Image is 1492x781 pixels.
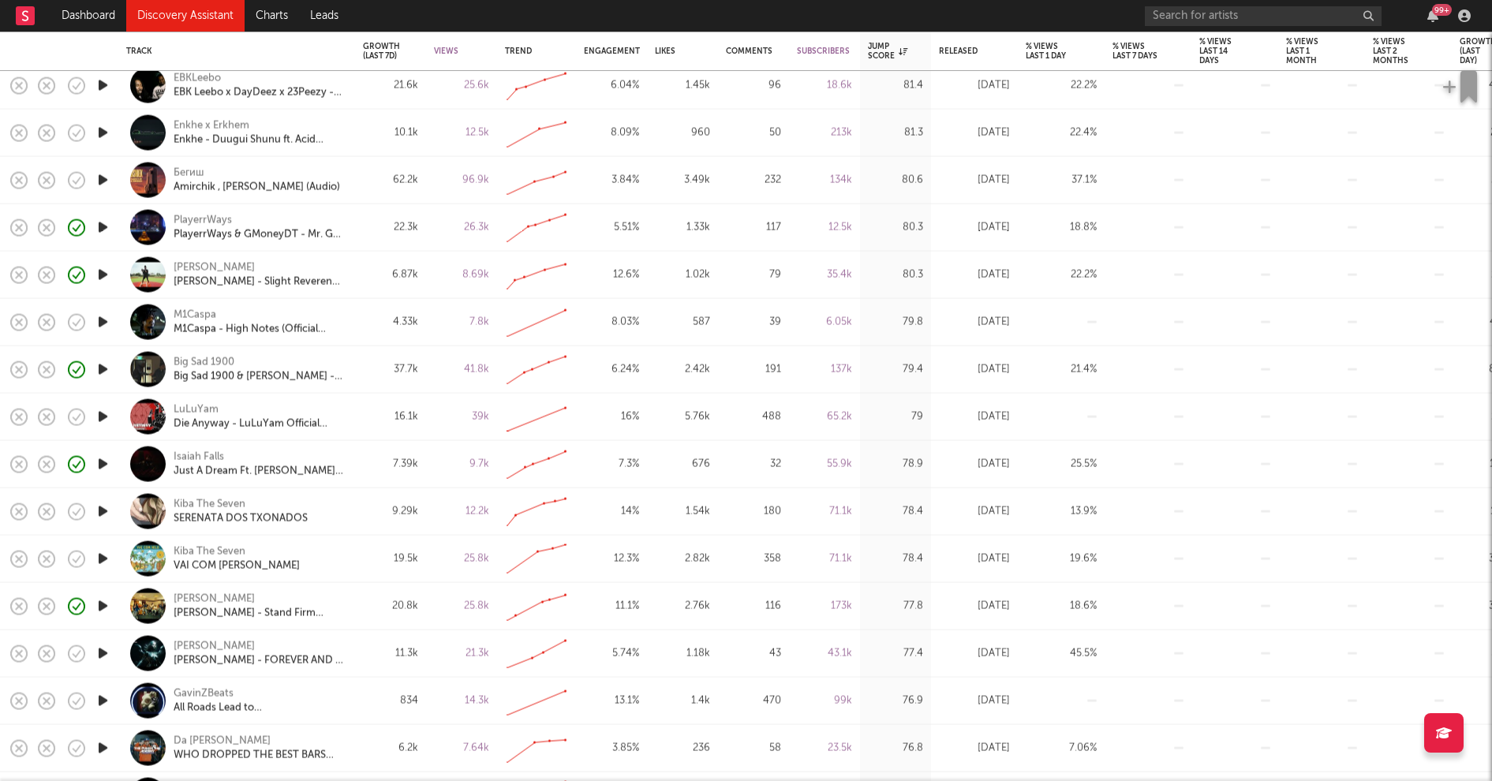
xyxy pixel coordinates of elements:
div: 3.49k [655,170,710,189]
div: Amirchik , [PERSON_NAME] (Audio) [174,180,340,194]
a: PlayerrWays & GMoneyDT - Mr. Get Dough || Dir. @IMNOTEVOL [174,227,343,241]
div: 25.8k [434,549,489,568]
div: 12.6 % [584,265,639,284]
div: 5.76k [655,407,710,426]
div: 43 [726,644,781,663]
div: 21.4 % [1026,360,1097,379]
a: M1Caspa - High Notes (Official Video) [174,322,343,336]
div: 25.6k [434,76,489,95]
div: Subscribers [797,47,850,56]
div: Big Sad 1900 [174,355,234,369]
div: [DATE] [939,360,1010,379]
div: 71.1k [797,502,852,521]
div: 137k [797,360,852,379]
div: [DATE] [939,644,1010,663]
div: 25.8k [434,596,489,615]
a: Enkhe - Duugui Shunu ft. Acid (Official Audio) [174,133,343,147]
div: 6.2k [363,738,418,757]
div: Kiba The Seven [174,497,245,511]
div: 45.5 % [1026,644,1097,663]
div: % Views Last 14 Days [1199,37,1247,65]
div: 81.4 [868,76,923,95]
div: 1.45k [655,76,710,95]
a: [PERSON_NAME] - FOREVER AND A DAY (with MRYN) (Official Audio) [174,653,343,667]
div: [DATE] [939,76,1010,95]
div: 37.7k [363,360,418,379]
div: 22.2 % [1026,76,1097,95]
div: 8.03 % [584,312,639,331]
div: 8.09 % [584,123,639,142]
div: 79 [726,265,781,284]
div: Released [939,47,986,56]
div: 80.3 [868,218,923,237]
div: 19.5k [363,549,418,568]
div: 1.54k [655,502,710,521]
div: 13.9 % [1026,502,1097,521]
div: EBKLeebo [174,71,221,85]
a: Die Anyway - LuLuYam Official Song and Visualizer [174,417,343,431]
a: [PERSON_NAME] [174,639,255,653]
div: 77.4 [868,644,923,663]
input: Search for artists [1145,6,1382,26]
div: 21.3k [434,644,489,663]
div: 96 [726,76,781,95]
div: 79.4 [868,360,923,379]
div: 7.3 % [584,454,639,473]
div: [PERSON_NAME] - Stand Firm You'll Win (LIVE VERSION) [174,606,343,620]
div: 79.8 [868,312,923,331]
div: 3.85 % [584,738,639,757]
div: 80.6 [868,170,923,189]
div: [DATE] [939,312,1010,331]
div: 2.42k [655,360,710,379]
div: 21.6k [363,76,418,95]
div: 37.1 % [1026,170,1097,189]
div: Trend [505,47,560,56]
div: 232 [726,170,781,189]
div: 12.5k [434,123,489,142]
div: 25.5 % [1026,454,1097,473]
a: [PERSON_NAME] [174,260,255,275]
div: 5.51 % [584,218,639,237]
a: GavinZBeats [174,686,234,701]
div: 58 [726,738,781,757]
div: [DATE] [939,502,1010,521]
div: 16.1k [363,407,418,426]
div: 55.9k [797,454,852,473]
div: % Views Last 1 Day [1026,42,1073,61]
div: 76.9 [868,691,923,710]
div: 2.76k [655,596,710,615]
div: 488 [726,407,781,426]
a: VAI COM [PERSON_NAME] [174,559,300,573]
div: 676 [655,454,710,473]
a: EBK Leebo x DayDeez x 23Peezy - Snakes & Spicers (Official Video) [174,85,343,99]
div: 12.5k [797,218,852,237]
div: Jump Score [868,42,907,61]
div: 7.06 % [1026,738,1097,757]
div: 22.2 % [1026,265,1097,284]
a: Enkhe x Erkhem [174,118,249,133]
div: 3.84 % [584,170,639,189]
div: 23.5k [797,738,852,757]
a: All Roads Lead to [GEOGRAPHIC_DATA] (AGRESSIVE GAMING PHONK REMIX) [174,701,343,715]
div: Engagement [584,47,640,56]
div: [PERSON_NAME] [174,592,255,606]
div: 9.29k [363,502,418,521]
a: Kiba The Seven [174,544,245,559]
div: [DATE] [939,123,1010,142]
div: 99k [797,691,852,710]
div: 50 [726,123,781,142]
a: [PERSON_NAME] - Slight Reverend (Official Video) [174,275,343,289]
div: 62.2k [363,170,418,189]
a: Just A Dream Ft. [PERSON_NAME] (Official Visualizer) [174,464,343,478]
div: 180 [726,502,781,521]
div: 79 [868,407,923,426]
div: 20.8k [363,596,418,615]
div: 18.8 % [1026,218,1097,237]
